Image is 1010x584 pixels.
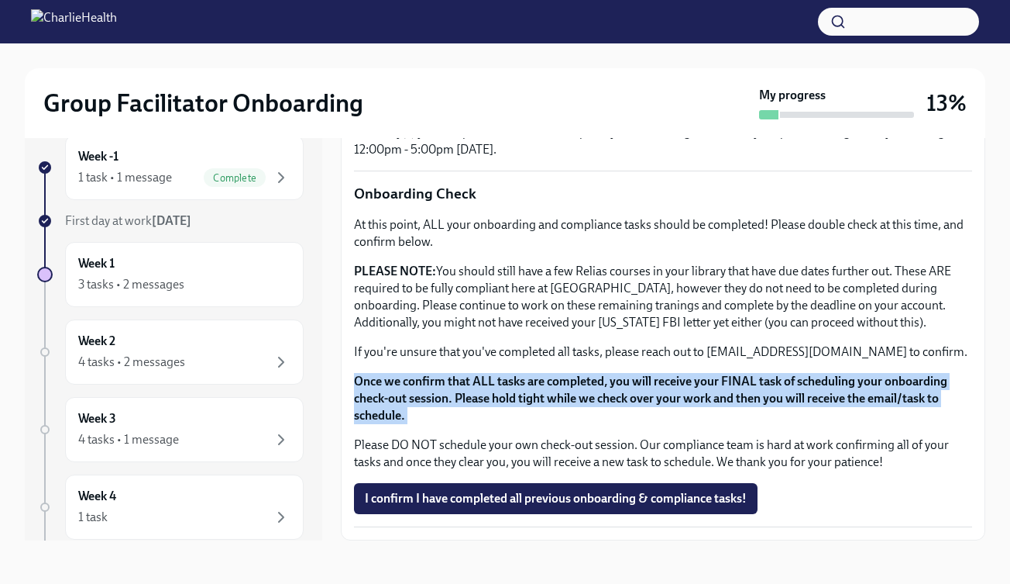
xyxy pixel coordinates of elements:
h6: Week 2 [78,333,115,350]
strong: PLEASE NOTE: [354,264,436,278]
p: Onboarding Check [354,184,972,204]
a: Week -11 task • 1 messageComplete [37,135,304,200]
span: Complete [204,172,266,184]
span: I confirm I have completed all previous onboarding & compliance tasks! [365,491,747,506]
button: I confirm I have completed all previous onboarding & compliance tasks! [354,483,757,514]
strong: Once we confirm that ALL tasks are completed, you will receive your FINAL task of scheduling your... [354,374,947,423]
h6: Week 3 [78,410,116,427]
div: 1 task • 1 message [78,169,172,186]
p: If you're unsure that you've completed all tasks, please reach out to [EMAIL_ADDRESS][DOMAIN_NAME... [354,344,972,361]
h3: 13% [926,89,967,117]
p: You should still have a few Relias courses in your library that have due dates further out. These... [354,263,972,331]
h6: Week 1 [78,255,115,272]
h2: Group Facilitator Onboarding [43,88,363,119]
a: Week 41 task [37,475,304,540]
h6: Week 4 [78,488,116,505]
a: Week 34 tasks • 1 message [37,397,304,462]
a: First day at work[DATE] [37,213,304,230]
p: At this point, ALL your onboarding and compliance tasks should be completed! Please double check ... [354,216,972,251]
div: 1 task [78,509,108,526]
p: Please DO NOT schedule your own check-out session. Our compliance team is hard at work confirming... [354,437,972,471]
strong: [DATE] [152,213,191,228]
strong: My progress [759,87,826,104]
a: Week 24 tasks • 2 messages [37,320,304,385]
h6: Week -1 [78,148,119,165]
div: 4 tasks • 1 message [78,431,179,448]
div: 3 tasks • 2 messages [78,276,184,293]
img: CharlieHealth [31,9,117,34]
a: Week 13 tasks • 2 messages [37,242,304,307]
div: 4 tasks • 2 messages [78,354,185,371]
span: First day at work [65,213,191,228]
